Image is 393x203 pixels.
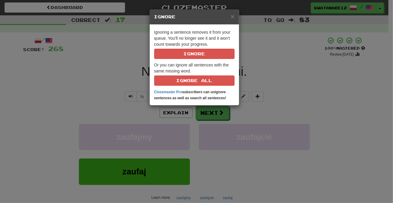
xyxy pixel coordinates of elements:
[154,90,226,100] strong: subscribers can unignore sentences as well as search all sentences!
[154,75,235,86] button: Ignore All
[154,14,235,20] h5: Ignore
[231,13,234,20] button: Close
[154,29,235,59] p: Ignoring a sentence removes it from your queue. You'll no longer see it and it won't count toward...
[154,62,235,86] p: Or you can ignore all sentences with the same missing word.
[154,90,182,94] a: Clozemaster Pro
[231,13,234,20] span: ×
[154,49,235,59] button: Ignore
